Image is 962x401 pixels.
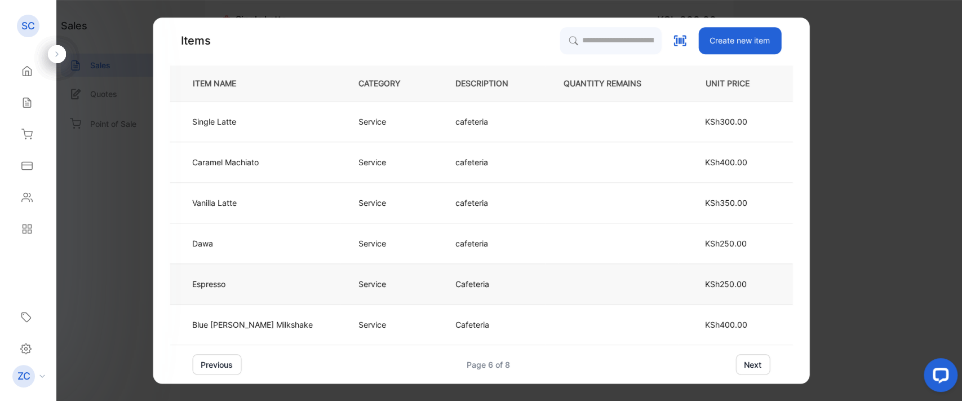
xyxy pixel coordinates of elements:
[192,319,313,331] p: Blue [PERSON_NAME] Milkshake
[192,197,245,209] p: Vanilla Latte
[358,319,386,331] p: Service
[455,278,489,290] p: Cafeteria
[705,239,747,248] span: KSh250.00
[358,116,386,127] p: Service
[358,77,418,89] p: CATEGORY
[705,320,747,329] span: KSh400.00
[181,32,211,49] p: Items
[188,77,254,89] p: ITEM NAME
[915,354,962,401] iframe: LiveChat chat widget
[17,369,30,384] p: ZC
[455,77,526,89] p: DESCRIPTION
[455,319,489,331] p: Cafeteria
[455,156,488,168] p: cafeteria
[192,116,245,127] p: Single Latte
[467,359,510,371] div: Page 6 of 8
[455,197,488,209] p: cafeteria
[192,156,259,168] p: Caramel Machiato
[698,27,781,54] button: Create new item
[455,116,488,127] p: cafeteria
[705,279,747,289] span: KSh250.00
[192,354,241,374] button: previous
[455,237,488,249] p: cafeteria
[358,156,386,168] p: Service
[21,19,35,33] p: SC
[564,77,659,89] p: QUANTITY REMAINS
[358,197,386,209] p: Service
[735,354,770,374] button: next
[705,117,747,126] span: KSh300.00
[705,198,747,208] span: KSh350.00
[192,237,245,249] p: Dawa
[192,278,245,290] p: Espresso
[705,157,747,167] span: KSh400.00
[358,237,386,249] p: Service
[358,278,386,290] p: Service
[697,77,774,89] p: UNIT PRICE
